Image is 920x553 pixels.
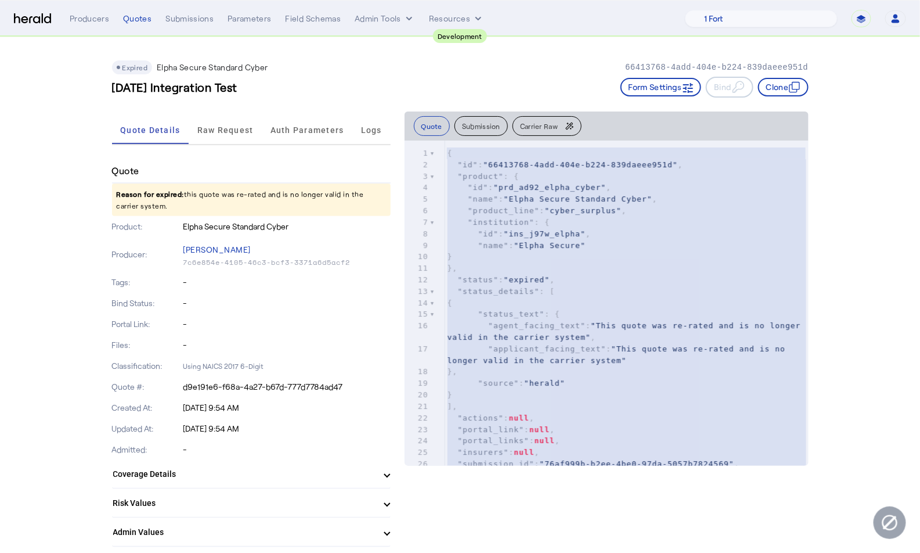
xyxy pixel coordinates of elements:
span: "agent_facing_text" [488,321,586,330]
span: : , [448,183,612,192]
p: 7c6e854e-4105-46c3-bcf3-3371a6d5acf2 [183,258,391,267]
div: 6 [405,205,430,217]
span: Carrier Raw [520,123,558,130]
span: : [448,241,586,250]
div: Development [433,29,487,43]
button: Quote [414,116,450,136]
span: Raw Request [197,126,254,134]
span: "source" [478,379,519,387]
span: Expired [122,63,147,71]
button: internal dropdown menu [355,13,415,24]
span: "id" [478,229,498,238]
span: : , [448,448,540,457]
span: : , [448,459,739,468]
div: 25 [405,447,430,458]
span: "Elpha Secure Standard Cyber" [504,195,652,203]
p: Files: [112,339,181,351]
span: : , [448,195,658,203]
p: - [183,297,391,309]
span: : , [448,436,560,445]
div: 21 [405,401,430,412]
p: d9e191e6-f68a-4a27-b67d-777d7784ad47 [183,381,391,393]
div: 18 [405,366,430,378]
span: "cyber_surplus" [544,206,621,215]
div: Submissions [165,13,214,24]
p: Using NAICS 2017 6-Digit [183,360,391,372]
div: 20 [405,389,430,401]
span: "status" [457,275,499,284]
p: Updated At: [112,423,181,435]
span: null [535,436,555,445]
span: : { [448,218,550,227]
span: Quote Details [120,126,180,134]
div: 8 [405,228,430,240]
mat-expansion-panel-header: Risk Values [112,489,391,517]
p: Quote #: [112,381,181,393]
p: Tags: [112,276,181,288]
button: Form Settings [620,78,702,96]
div: 14 [405,297,430,309]
p: Elpha Secure Standard Cyber [183,221,391,232]
span: : [448,379,565,387]
div: 2 [405,159,430,171]
herald-code-block: quote [405,141,809,466]
button: Submission [454,116,508,136]
span: "applicant_facing_text" [488,344,606,353]
mat-expansion-panel-header: Admin Values [112,518,391,546]
p: - [183,339,391,351]
span: : , [448,160,683,169]
span: : { [448,310,560,318]
div: 4 [405,182,430,193]
span: "status_text" [478,310,544,318]
span: "ins_j97w_elpha" [504,229,586,238]
div: 26 [405,458,430,470]
span: null [514,448,534,457]
span: } [448,390,453,399]
span: Auth Parameters [270,126,344,134]
span: : , [448,425,555,434]
span: "portal_link" [457,425,524,434]
span: : , [448,229,591,238]
button: Clone [758,78,809,96]
span: "66413768-4add-404e-b224-839daeee951d" [483,160,677,169]
p: [PERSON_NAME] [183,242,391,258]
span: Logs [361,126,382,134]
p: - [183,444,391,455]
div: 11 [405,263,430,274]
p: [DATE] 9:54 AM [183,423,391,435]
mat-panel-title: Coverage Details [113,468,376,480]
span: { [448,299,453,307]
span: Reason for expired: [117,190,185,198]
span: "Elpha Secure" [514,241,586,250]
div: 24 [405,435,430,447]
span: } [448,252,453,261]
span: null [529,425,550,434]
mat-panel-title: Risk Values [113,497,376,509]
p: Admitted: [112,444,181,455]
span: : , [448,414,535,422]
div: Parameters [228,13,272,24]
div: 17 [405,343,430,355]
span: "product_line" [468,206,540,215]
span: "herald" [524,379,565,387]
div: 9 [405,240,430,252]
span: }, [448,264,458,272]
h3: [DATE] Integration Test [112,79,238,95]
p: this quote was re-rated and is no longer valid in the carrier system. [112,184,391,216]
span: "status_details" [457,287,539,296]
span: "This quote was re-rated and is no longer valid in the carrier system" [448,321,806,342]
div: 1 [405,148,430,159]
div: 13 [405,286,430,297]
div: Quotes [123,13,151,24]
div: 3 [405,171,430,182]
span: "name" [478,241,508,250]
button: Bind [706,77,753,98]
span: "portal_links" [457,436,529,445]
mat-expansion-panel-header: Coverage Details [112,460,391,488]
p: Portal Link: [112,318,181,330]
span: "expired" [504,275,550,284]
span: "submission_id" [457,459,534,468]
span: ], [448,402,458,411]
p: Bind Status: [112,297,181,309]
p: - [183,318,391,330]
